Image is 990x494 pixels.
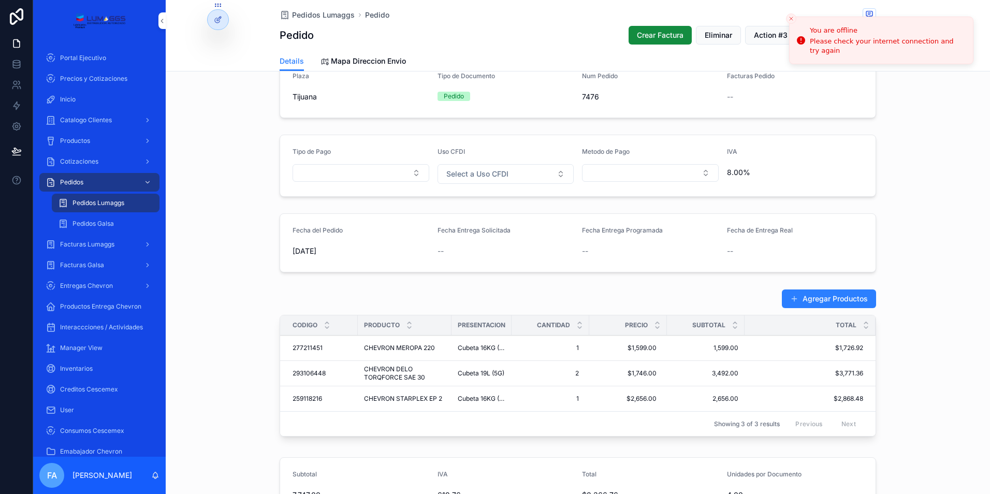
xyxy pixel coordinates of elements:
[727,226,793,234] span: Fecha de Entrega Real
[537,321,570,329] span: Cantidad
[52,214,159,233] a: Pedidos Galsa
[625,321,648,329] span: Precio
[754,30,788,40] span: Action #3
[72,220,114,228] span: Pedidos Galsa
[458,369,505,377] a: Cubeta 19L (5G)
[280,56,304,66] span: Details
[446,169,508,179] span: Select a Uso CFDI
[810,37,965,55] div: Please check your internet connection and try again
[39,359,159,378] a: Inventarios
[60,365,93,373] span: Inventarios
[60,385,118,394] span: Creditos Cescemex
[364,344,435,352] span: CHEVRON MEROPA 220
[836,321,856,329] span: Total
[60,75,127,83] span: Precios y Cotizaciones
[727,148,737,155] span: IVA
[39,339,159,357] a: Manager View
[438,226,511,234] span: Fecha Entrega Solicitada
[595,390,661,407] a: $2,656.00
[73,12,125,29] img: App logo
[39,49,159,67] a: Portal Ejecutivo
[60,323,143,331] span: Interaccciones / Actividades
[39,442,159,461] a: Emabajador Chevron
[39,256,159,274] a: Facturas Galsa
[810,25,965,36] div: You are offline
[458,395,505,403] a: Cubeta 16KG (35LB)
[522,344,579,352] span: 1
[280,10,355,20] a: Pedidos Lumaggs
[600,344,657,352] span: $1,599.00
[39,401,159,419] a: User
[696,26,741,45] button: Eliminar
[582,246,588,256] span: --
[438,164,574,184] button: Select Button
[727,72,775,80] span: Facturas Pedido
[293,369,352,377] a: 293106448
[321,52,406,72] a: Mapa Direccion Envio
[60,406,74,414] span: User
[600,369,657,377] span: $1,746.00
[293,226,343,234] span: Fecha del Pedido
[364,365,445,382] a: CHEVRON DELO TORQFORCE SAE 30
[280,52,304,71] a: Details
[438,148,465,155] span: Uso CFDI
[52,194,159,212] a: Pedidos Lumaggs
[364,395,445,403] a: CHEVRON STARPLEX EP 2
[582,72,618,80] span: Num Pedido
[458,369,504,377] span: Cubeta 19L (5G)
[600,395,657,403] span: $2,656.00
[293,470,317,478] span: Subtotal
[518,390,583,407] a: 1
[331,56,406,66] span: Mapa Direccion Envio
[364,344,445,352] a: CHEVRON MEROPA 220
[582,148,630,155] span: Metodo de Pago
[673,369,738,377] a: 3,492.00
[438,246,444,256] span: --
[60,54,106,62] span: Portal Ejecutivo
[280,28,314,42] h1: Pedido
[60,427,124,435] span: Consumos Cescemex
[292,10,355,20] span: Pedidos Lumaggs
[39,111,159,129] a: Catalogo Clientes
[293,344,323,352] span: 277211451
[582,226,663,234] span: Fecha Entrega Programada
[444,92,464,101] div: Pedido
[629,26,692,45] button: Crear Factura
[60,344,103,352] span: Manager View
[39,297,159,316] a: Productos Entrega Chevron
[522,395,579,403] span: 1
[60,95,76,104] span: Inicio
[60,178,83,186] span: Pedidos
[365,10,389,20] a: Pedido
[714,420,780,428] span: Showing 3 of 3 results
[727,167,864,178] span: 8.00%
[582,470,596,478] span: Total
[293,369,326,377] span: 293106448
[745,395,863,403] a: $2,868.48
[60,116,112,124] span: Catalogo Clientes
[705,30,732,40] span: Eliminar
[60,447,122,456] span: Emabajador Chevron
[33,41,166,457] div: scrollable content
[293,395,322,403] span: 259118216
[692,321,725,329] span: Subtotal
[293,72,309,80] span: Plaza
[727,470,802,478] span: Unidades por Documento
[293,164,429,182] button: Select Button
[518,340,583,356] a: 1
[782,289,876,308] button: Agregar Productos
[60,157,98,166] span: Cotizaciones
[364,321,400,329] span: Producto
[458,344,505,352] span: Cubeta 16KG (35LB)
[745,369,863,377] span: $3,771.36
[39,69,159,88] a: Precios y Cotizaciones
[47,469,57,482] span: FA
[438,72,495,80] span: Tipo de Documento
[39,318,159,337] a: Interaccciones / Actividades
[637,30,683,40] span: Crear Factura
[518,365,583,382] a: 2
[673,344,738,352] span: 1,599.00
